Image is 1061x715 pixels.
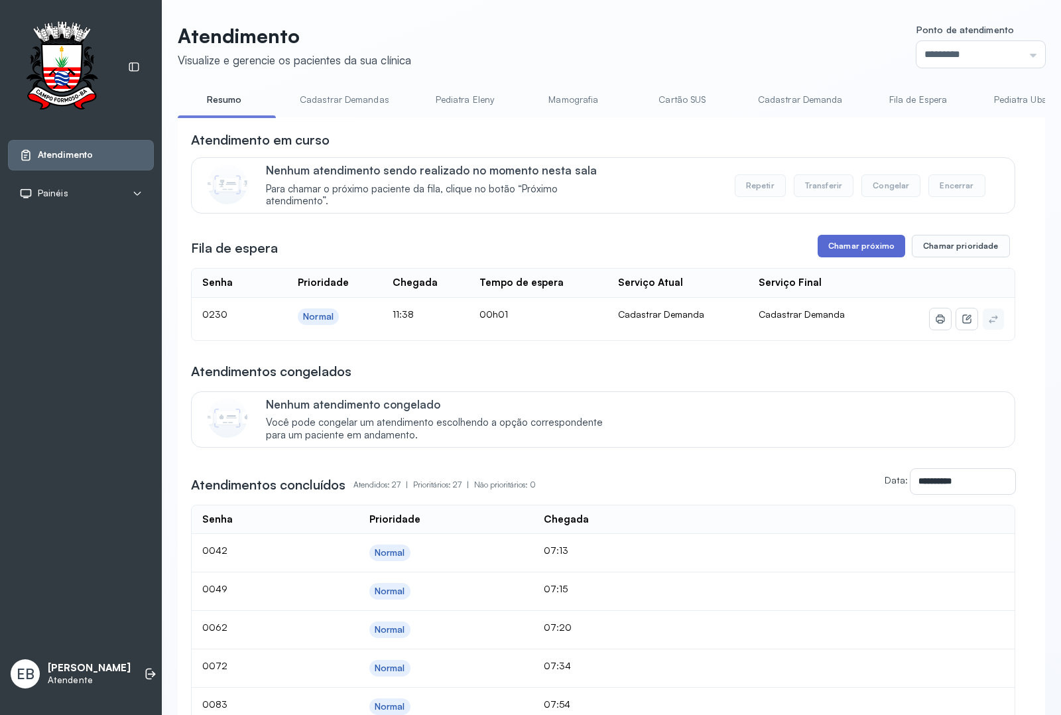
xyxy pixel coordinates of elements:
[618,308,737,320] div: Cadastrar Demanda
[369,513,420,526] div: Prioridade
[202,545,227,556] span: 0042
[759,308,845,320] span: Cadastrar Demanda
[912,235,1010,257] button: Chamar prioridade
[406,480,408,489] span: |
[48,675,131,686] p: Atendente
[202,621,227,633] span: 0062
[885,474,908,486] label: Data:
[178,89,271,111] a: Resumo
[48,662,131,675] p: [PERSON_NAME]
[191,131,330,149] h3: Atendimento em curso
[38,149,93,161] span: Atendimento
[202,277,233,289] div: Senha
[266,163,617,177] p: Nenhum atendimento sendo realizado no momento nesta sala
[544,583,568,594] span: 07:15
[191,239,278,257] h3: Fila de espera
[202,583,227,594] span: 0049
[413,476,474,494] p: Prioritários: 27
[208,164,247,204] img: Imagem de CalloutCard
[375,663,405,674] div: Normal
[208,398,247,438] img: Imagem de CalloutCard
[527,89,620,111] a: Mamografia
[872,89,965,111] a: Fila de Espera
[266,183,617,208] span: Para chamar o próximo paciente da fila, clique no botão “Próximo atendimento”.
[479,277,564,289] div: Tempo de espera
[266,397,617,411] p: Nenhum atendimento congelado
[745,89,856,111] a: Cadastrar Demanda
[202,308,227,320] span: 0230
[286,89,403,111] a: Cadastrar Demandas
[178,24,411,48] p: Atendimento
[375,547,405,558] div: Normal
[759,277,822,289] div: Serviço Final
[544,660,571,671] span: 07:34
[618,277,683,289] div: Serviço Atual
[544,698,570,710] span: 07:54
[544,545,568,556] span: 07:13
[178,53,411,67] div: Visualize e gerencie os pacientes da sua clínica
[818,235,905,257] button: Chamar próximo
[735,174,786,197] button: Repetir
[303,311,334,322] div: Normal
[636,89,729,111] a: Cartão SUS
[474,476,536,494] p: Não prioritários: 0
[861,174,920,197] button: Congelar
[393,277,438,289] div: Chegada
[266,417,617,442] span: Você pode congelar um atendimento escolhendo a opção correspondente para um paciente em andamento.
[418,89,511,111] a: Pediatra Eleny
[916,24,1014,35] span: Ponto de atendimento
[794,174,854,197] button: Transferir
[202,513,233,526] div: Senha
[298,277,349,289] div: Prioridade
[375,586,405,597] div: Normal
[928,174,985,197] button: Encerrar
[375,624,405,635] div: Normal
[202,698,227,710] span: 0083
[191,476,345,494] h3: Atendimentos concluídos
[393,308,414,320] span: 11:38
[375,701,405,712] div: Normal
[467,480,469,489] span: |
[479,308,508,320] span: 00h01
[202,660,227,671] span: 0072
[544,513,589,526] div: Chegada
[353,476,413,494] p: Atendidos: 27
[544,621,572,633] span: 07:20
[38,188,68,199] span: Painéis
[19,149,143,162] a: Atendimento
[191,362,351,381] h3: Atendimentos congelados
[14,21,109,113] img: Logotipo do estabelecimento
